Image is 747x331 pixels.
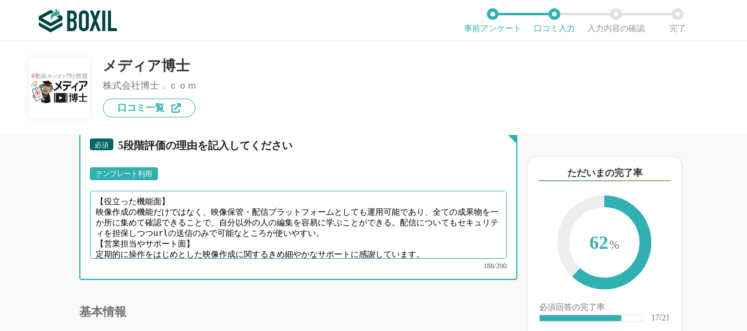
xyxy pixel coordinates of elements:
span: 口コミ一覧 [117,103,164,113]
a: 口コミ一覧 [103,99,196,117]
li: 完了 [647,8,708,33]
span: 62 [569,207,640,280]
div: ​ [540,315,621,321]
div: 188/200 [90,262,507,269]
div: 17/21 [651,314,670,322]
div: 基本情報 [79,306,517,318]
span: % [610,238,620,251]
div: 5段階評価の理由を記入してください [118,139,493,153]
div: ただいまの完了率 [539,166,671,181]
div: 必須回答の完了率 [539,303,670,314]
li: 入力内容の確認 [585,8,647,33]
div: テンプレート利用 [96,170,152,177]
li: 事前アンケート [462,8,523,33]
div: 株式会社博士．ｃｏｍ [103,81,197,90]
div: メディア博士 [103,59,197,73]
li: 口コミ入力 [523,8,585,33]
img: ボクシルSaaS_ロゴ [39,9,117,32]
span: 必須 [95,141,109,149]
